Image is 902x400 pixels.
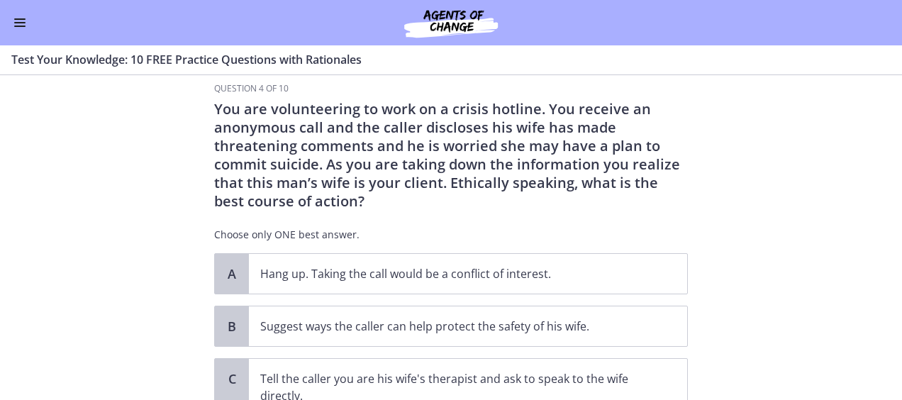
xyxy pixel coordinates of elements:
button: Enable menu [11,14,28,31]
h3: Test Your Knowledge: 10 FREE Practice Questions with Rationales [11,51,874,68]
p: You are volunteering to work on a crisis hotline. You receive an anonymous call and the caller di... [214,100,688,211]
p: Choose only ONE best answer. [214,228,688,242]
h3: Question 4 of 10 [214,83,688,94]
p: Hang up. Taking the call would be a conflict of interest. [260,265,647,282]
p: Suggest ways the caller can help protect the safety of his wife. [260,318,647,335]
span: B [223,318,240,335]
span: A [223,265,240,282]
span: C [223,370,240,387]
img: Agents of Change [366,6,536,40]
